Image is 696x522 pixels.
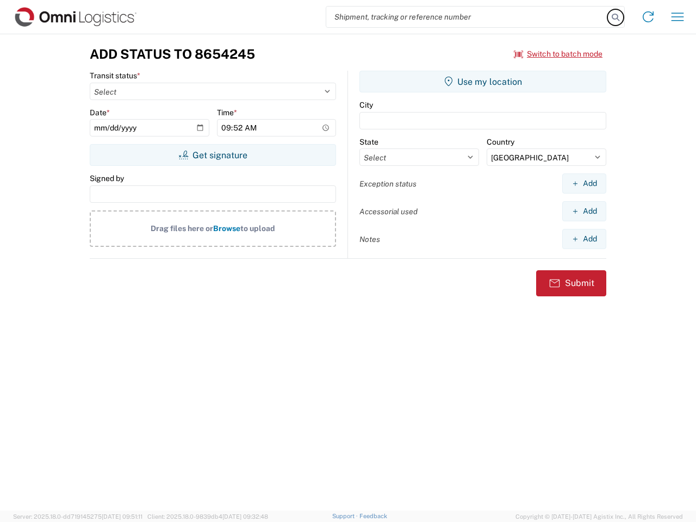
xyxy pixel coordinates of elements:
[217,108,237,117] label: Time
[151,224,213,233] span: Drag files here or
[90,108,110,117] label: Date
[240,224,275,233] span: to upload
[90,46,255,62] h3: Add Status to 8654245
[359,137,378,147] label: State
[359,100,373,110] label: City
[487,137,514,147] label: Country
[147,513,268,520] span: Client: 2025.18.0-9839db4
[332,513,359,519] a: Support
[515,512,683,521] span: Copyright © [DATE]-[DATE] Agistix Inc., All Rights Reserved
[359,234,380,244] label: Notes
[562,173,606,194] button: Add
[514,45,602,63] button: Switch to batch mode
[102,513,142,520] span: [DATE] 09:51:11
[359,71,606,92] button: Use my location
[326,7,608,27] input: Shipment, tracking or reference number
[90,71,140,80] label: Transit status
[359,207,418,216] label: Accessorial used
[359,513,387,519] a: Feedback
[13,513,142,520] span: Server: 2025.18.0-dd719145275
[213,224,240,233] span: Browse
[222,513,268,520] span: [DATE] 09:32:48
[90,173,124,183] label: Signed by
[90,144,336,166] button: Get signature
[359,179,417,189] label: Exception status
[562,229,606,249] button: Add
[536,270,606,296] button: Submit
[562,201,606,221] button: Add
